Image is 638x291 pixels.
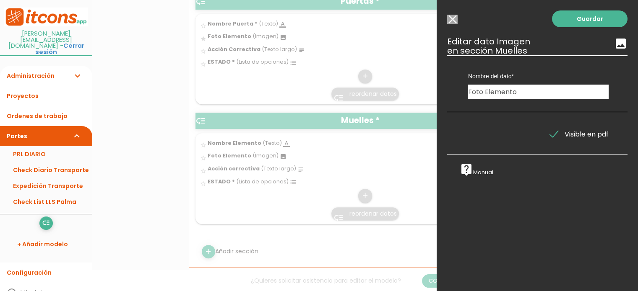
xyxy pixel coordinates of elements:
label: Nombre del dato [468,72,609,80]
a: Guardar [552,10,628,27]
i: image [614,37,628,50]
span: Visible en pdf [550,129,609,139]
i: live_help [460,163,473,176]
h3: Editar dato Imagen en sección Muelles [447,37,628,55]
a: live_helpManual [460,169,493,176]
